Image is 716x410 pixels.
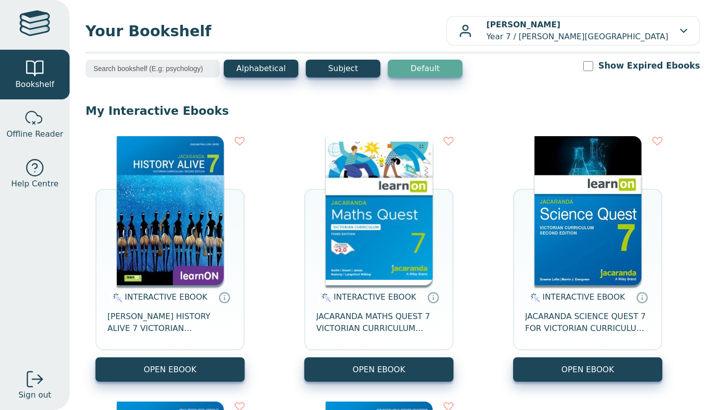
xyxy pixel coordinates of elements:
[86,60,220,78] input: Search bookshelf (E.g: psychology)
[11,178,58,190] span: Help Centre
[598,60,700,72] label: Show Expired Ebooks
[427,291,439,303] a: Interactive eBooks are accessed online via the publisher’s portal. They contain interactive resou...
[15,79,54,90] span: Bookshelf
[334,292,416,302] span: INTERACTIVE EBOOK
[525,311,650,334] span: JACARANDA SCIENCE QUEST 7 FOR VICTORIAN CURRICULUM LEARNON 2E EBOOK
[86,20,446,42] span: Your Bookshelf
[95,357,245,382] button: OPEN EBOOK
[486,20,560,29] b: [PERSON_NAME]
[528,292,540,304] img: interactive.svg
[446,16,700,46] button: [PERSON_NAME]Year 7 / [PERSON_NAME][GEOGRAPHIC_DATA]
[388,60,462,78] button: Default
[306,60,380,78] button: Subject
[319,292,331,304] img: interactive.svg
[304,357,453,382] button: OPEN EBOOK
[117,136,224,285] img: d4781fba-7f91-e911-a97e-0272d098c78b.jpg
[107,311,233,334] span: [PERSON_NAME] HISTORY ALIVE 7 VICTORIAN CURRICULUM LEARNON EBOOK 2E
[316,311,442,334] span: JACARANDA MATHS QUEST 7 VICTORIAN CURRICULUM LEARNON EBOOK 3E
[218,291,230,303] a: Interactive eBooks are accessed online via the publisher’s portal. They contain interactive resou...
[535,136,641,285] img: 329c5ec2-5188-ea11-a992-0272d098c78b.jpg
[18,389,51,401] span: Sign out
[110,292,122,304] img: interactive.svg
[6,128,63,140] span: Offline Reader
[486,19,668,43] p: Year 7 / [PERSON_NAME][GEOGRAPHIC_DATA]
[513,357,662,382] button: OPEN EBOOK
[86,103,700,118] p: My Interactive Ebooks
[326,136,433,285] img: b87b3e28-4171-4aeb-a345-7fa4fe4e6e25.jpg
[224,60,298,78] button: Alphabetical
[125,292,207,302] span: INTERACTIVE EBOOK
[542,292,625,302] span: INTERACTIVE EBOOK
[636,291,648,303] a: Interactive eBooks are accessed online via the publisher’s portal. They contain interactive resou...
